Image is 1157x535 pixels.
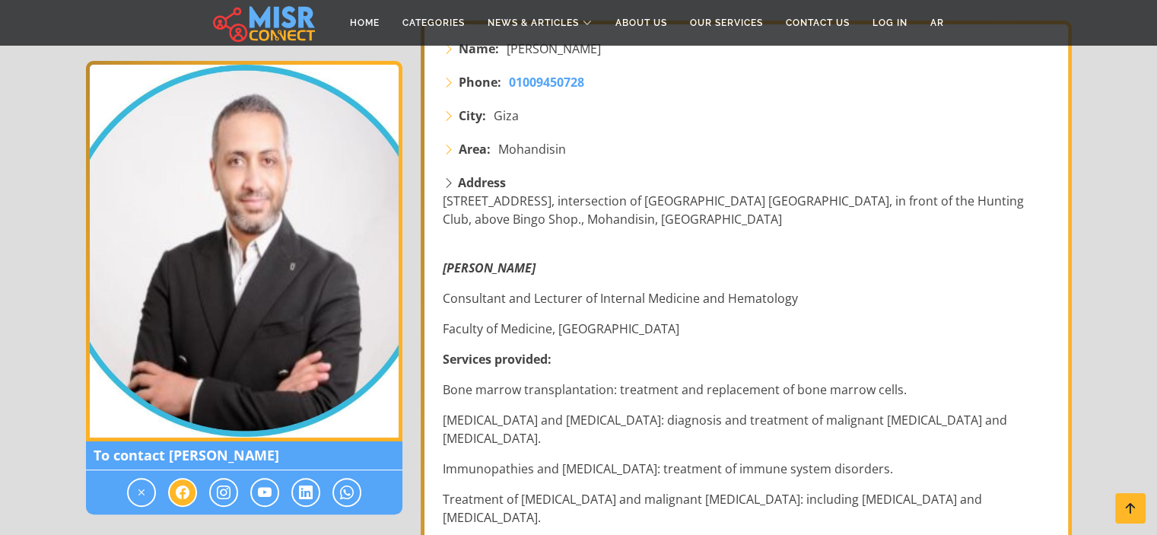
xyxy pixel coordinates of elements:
[459,140,491,158] strong: Area:
[443,260,536,276] strong: [PERSON_NAME]
[443,411,1053,447] p: [MEDICAL_DATA] and [MEDICAL_DATA]: diagnosis and treatment of malignant [MEDICAL_DATA] and [MEDIC...
[443,351,551,368] strong: Services provided:
[443,289,1053,307] p: Consultant and Lecturer of Internal Medicine and Hematology
[509,73,584,91] a: 01009450728
[861,8,919,37] a: Log in
[391,8,476,37] a: Categories
[509,74,584,91] span: 01009450728
[919,8,955,37] a: AR
[498,140,566,158] span: Mohandisin
[443,320,1053,338] p: Faculty of Medicine, [GEOGRAPHIC_DATA]
[604,8,679,37] a: About Us
[679,8,774,37] a: Our Services
[443,193,1024,228] span: [STREET_ADDRESS], intersection of [GEOGRAPHIC_DATA] [GEOGRAPHIC_DATA], in front of the Hunting Cl...
[476,8,604,37] a: News & Articles
[459,73,501,91] strong: Phone:
[494,107,519,125] span: Giza
[339,8,391,37] a: Home
[443,460,1053,478] p: Immunopathies and [MEDICAL_DATA]: treatment of immune system disorders.
[459,107,486,125] strong: City:
[213,4,315,42] img: main.misr_connect
[458,174,506,191] strong: Address
[86,61,402,441] img: Dr. Ahmed Sobhi
[488,16,579,30] span: News & Articles
[774,8,861,37] a: Contact Us
[443,490,1053,527] p: Treatment of [MEDICAL_DATA] and malignant [MEDICAL_DATA]: including [MEDICAL_DATA] and [MEDICAL_D...
[443,381,1053,399] p: Bone marrow transplantation: treatment and replacement of bone marrow cells.
[86,441,402,470] span: To contact [PERSON_NAME]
